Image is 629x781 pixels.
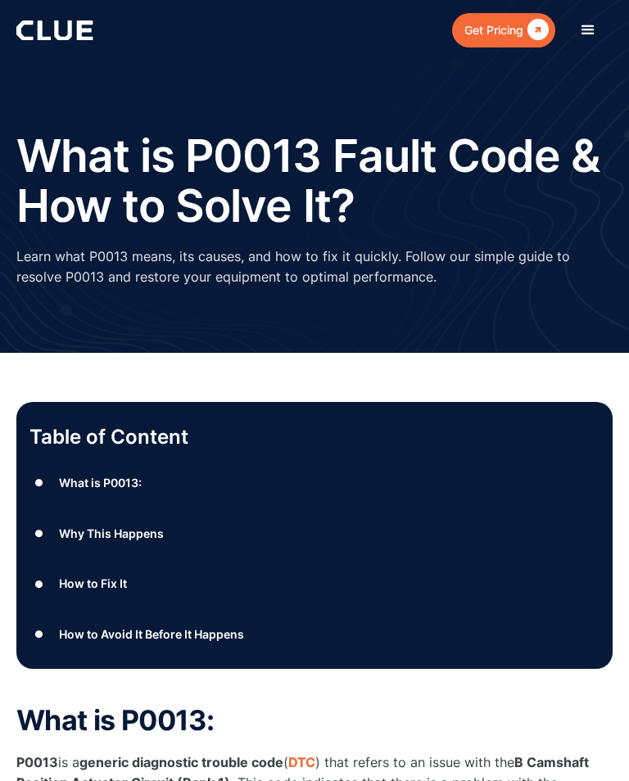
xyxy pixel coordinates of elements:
div: menu [563,6,613,55]
div: How to Avoid It Before It Happens [59,624,244,644]
a: ●How to Fix It [29,571,600,596]
a: DTC [288,754,315,770]
p: Learn what P0013 means, its causes, and how to fix it quickly. Follow our simple guide to resolve... [16,246,613,287]
div: What is P0013: [59,472,142,493]
a: ●How to Avoid It Before It Happens [29,622,600,647]
strong: generic diagnostic trouble code [79,754,283,770]
p: Table of Content [29,423,600,451]
strong: P0013 [16,754,58,770]
strong: What is P0013: [16,703,214,737]
div: ● [29,571,49,596]
div:  [523,20,549,40]
a: ●What is P0013: [29,471,600,495]
div: ● [29,471,49,495]
div: ● [29,622,49,647]
div: Get Pricing [464,20,523,40]
a: ●Why This Happens [29,521,600,546]
div: Why This Happens [59,523,164,544]
a: Get Pricing [452,13,555,47]
div: ● [29,521,49,546]
h1: What is P0013 Fault Code & How to Solve It? [16,131,613,230]
div: How to Fix It [59,573,127,594]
